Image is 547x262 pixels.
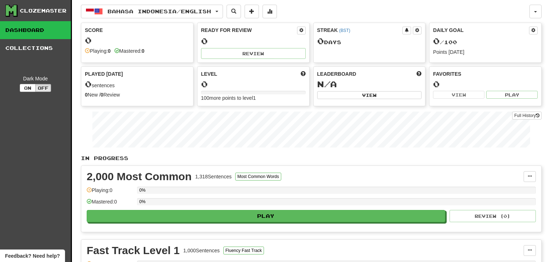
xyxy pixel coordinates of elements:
[85,70,123,78] span: Played [DATE]
[195,173,232,180] div: 1,318 Sentences
[20,84,36,92] button: On
[339,28,350,33] a: (BST)
[235,173,281,181] button: Most Common Words
[108,48,111,54] strong: 0
[486,91,538,99] button: Play
[201,94,306,102] div: 100 more points to level 1
[512,112,542,120] a: Full History
[201,48,306,59] button: Review
[85,47,111,55] div: Playing:
[142,48,145,54] strong: 0
[227,5,241,18] button: Search sentences
[317,70,356,78] span: Leaderboard
[87,187,133,198] div: Playing: 0
[87,210,445,222] button: Play
[201,80,306,89] div: 0
[317,36,324,46] span: 0
[433,27,529,34] div: Daily Goal
[87,171,192,182] div: 2,000 Most Common
[301,70,306,78] span: Score more points to level up
[20,7,67,14] div: Clozemaster
[433,39,457,45] span: / 100
[85,91,190,98] div: New / Review
[108,8,211,14] span: Bahasa Indonesia / English
[85,36,190,45] div: 0
[5,75,65,82] div: Dark Mode
[317,37,422,46] div: Day s
[201,70,217,78] span: Level
[201,37,306,46] div: 0
[85,27,190,34] div: Score
[433,80,538,89] div: 0
[101,92,104,98] strong: 0
[85,79,92,89] span: 0
[416,70,421,78] span: This week in points, UTC
[183,247,220,254] div: 1,000 Sentences
[87,198,133,210] div: Mastered: 0
[450,210,536,222] button: Review (0)
[85,80,190,89] div: sentences
[85,92,88,98] strong: 0
[245,5,259,18] button: Add sentence to collection
[433,91,484,99] button: View
[317,79,337,89] span: N/A
[433,36,440,46] span: 0
[87,245,180,256] div: Fast Track Level 1
[317,91,422,99] button: View
[114,47,145,55] div: Mastered:
[433,70,538,78] div: Favorites
[201,27,297,34] div: Ready for Review
[263,5,277,18] button: More stats
[81,5,223,18] button: Bahasa Indonesia/English
[223,247,264,254] button: Fluency Fast Track
[5,252,60,259] span: Open feedback widget
[433,48,538,56] div: Points [DATE]
[317,27,403,34] div: Streak
[35,84,51,92] button: Off
[81,155,542,162] p: In Progress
